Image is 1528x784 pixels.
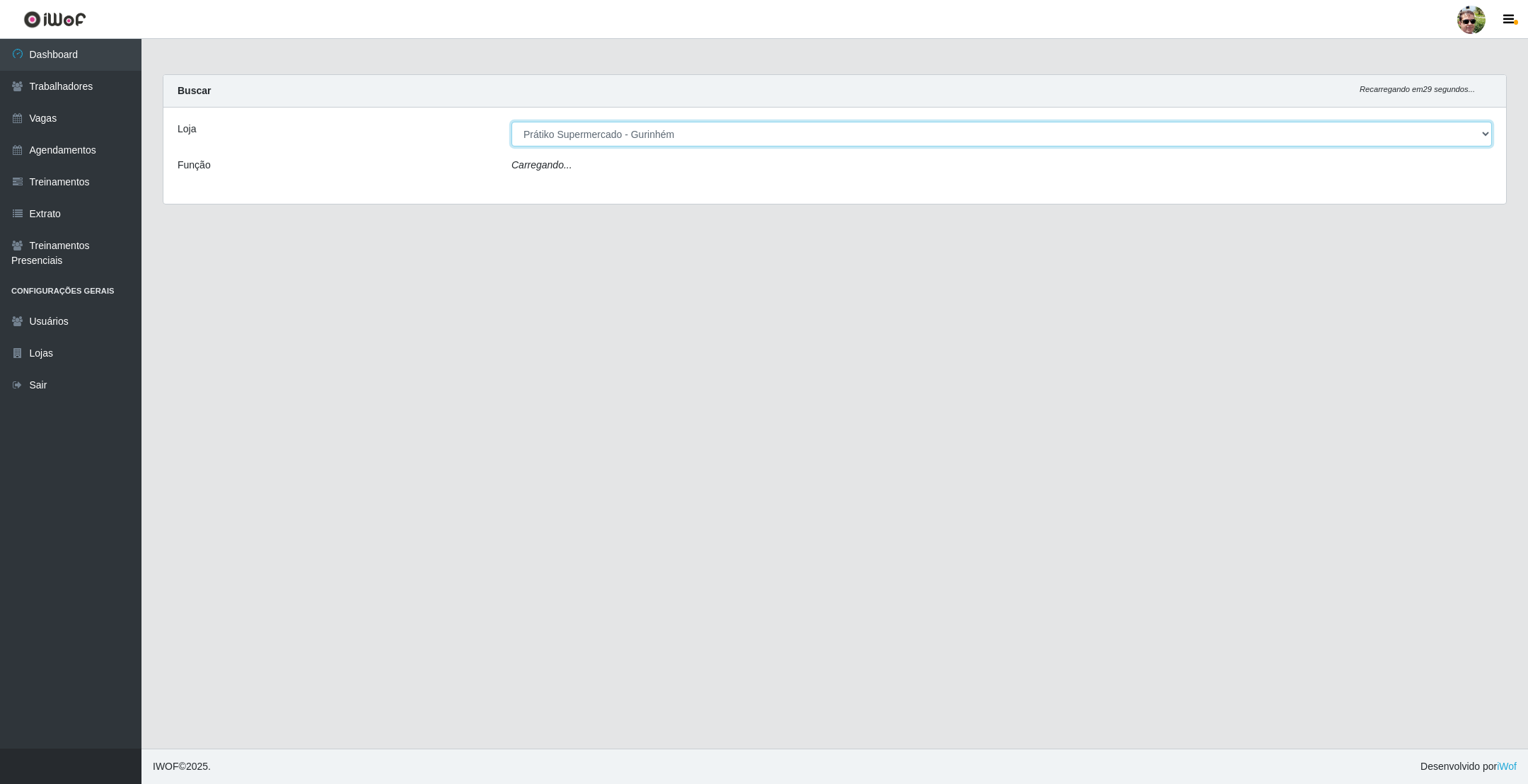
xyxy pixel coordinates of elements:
span: Desenvolvido por [1420,759,1517,774]
img: CoreUI Logo [23,11,86,28]
strong: Buscar [178,85,211,96]
span: IWOF [153,761,179,772]
i: Recarregando em 29 segundos... [1360,85,1475,93]
i: Carregando... [511,159,572,171]
label: Função [178,158,211,173]
span: © 2025 . [153,759,211,774]
label: Loja [178,122,196,137]
a: iWof [1497,761,1517,772]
